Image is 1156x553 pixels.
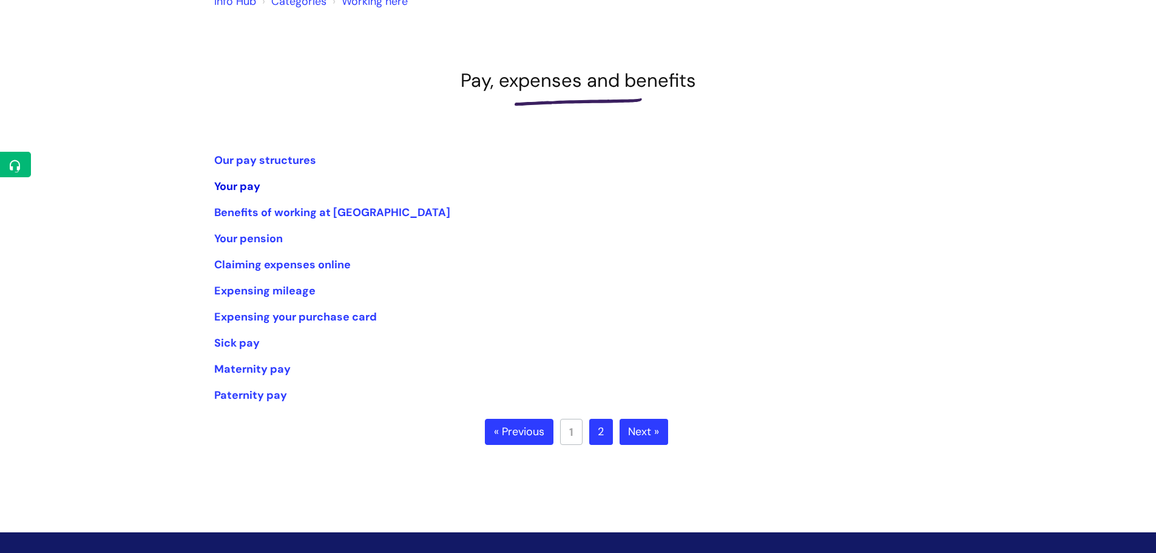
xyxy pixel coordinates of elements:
[214,257,351,272] a: Claiming expenses online
[214,69,942,92] h1: Pay, expenses and benefits
[214,362,291,376] a: Maternity pay
[589,419,613,446] a: 2
[214,336,260,350] a: Sick pay
[214,179,260,194] a: Your pay
[214,310,377,324] a: Expensing your purchase card
[214,205,450,220] a: Benefits of working at [GEOGRAPHIC_DATA]
[214,388,287,402] a: Paternity pay
[214,283,316,298] a: Expensing mileage
[485,419,553,446] a: « Previous
[214,231,283,246] a: Your pension
[214,153,316,168] a: Our pay structures
[620,419,668,446] a: Next »
[560,419,583,445] a: 1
